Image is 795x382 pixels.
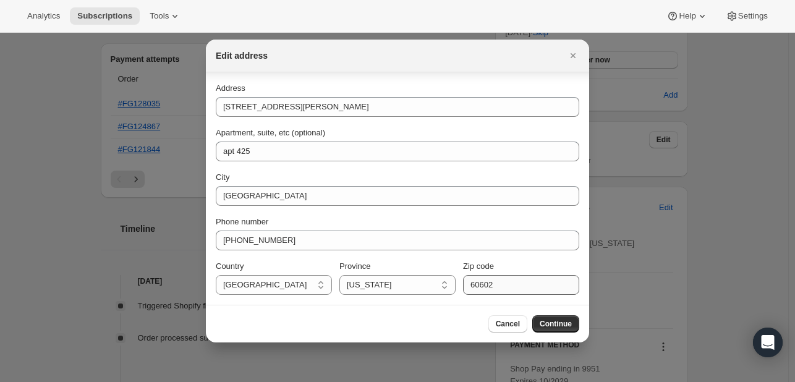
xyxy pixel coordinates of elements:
span: Subscriptions [77,11,132,21]
span: Province [339,261,371,271]
button: Analytics [20,7,67,25]
span: Address [216,83,245,93]
button: Subscriptions [70,7,140,25]
button: Continue [532,315,579,333]
button: Settings [718,7,775,25]
button: Tools [142,7,189,25]
span: Analytics [27,11,60,21]
button: Cancel [488,315,527,333]
span: Country [216,261,244,271]
span: Zip code [463,261,494,271]
button: Close [564,47,582,64]
span: Continue [540,319,572,329]
span: Phone number [216,217,268,226]
span: Cancel [496,319,520,329]
span: Tools [150,11,169,21]
h2: Edit address [216,49,268,62]
div: Open Intercom Messenger [753,328,783,357]
span: Help [679,11,695,21]
span: City [216,172,229,182]
span: Settings [738,11,768,21]
button: Help [659,7,715,25]
span: Apartment, suite, etc (optional) [216,128,325,137]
